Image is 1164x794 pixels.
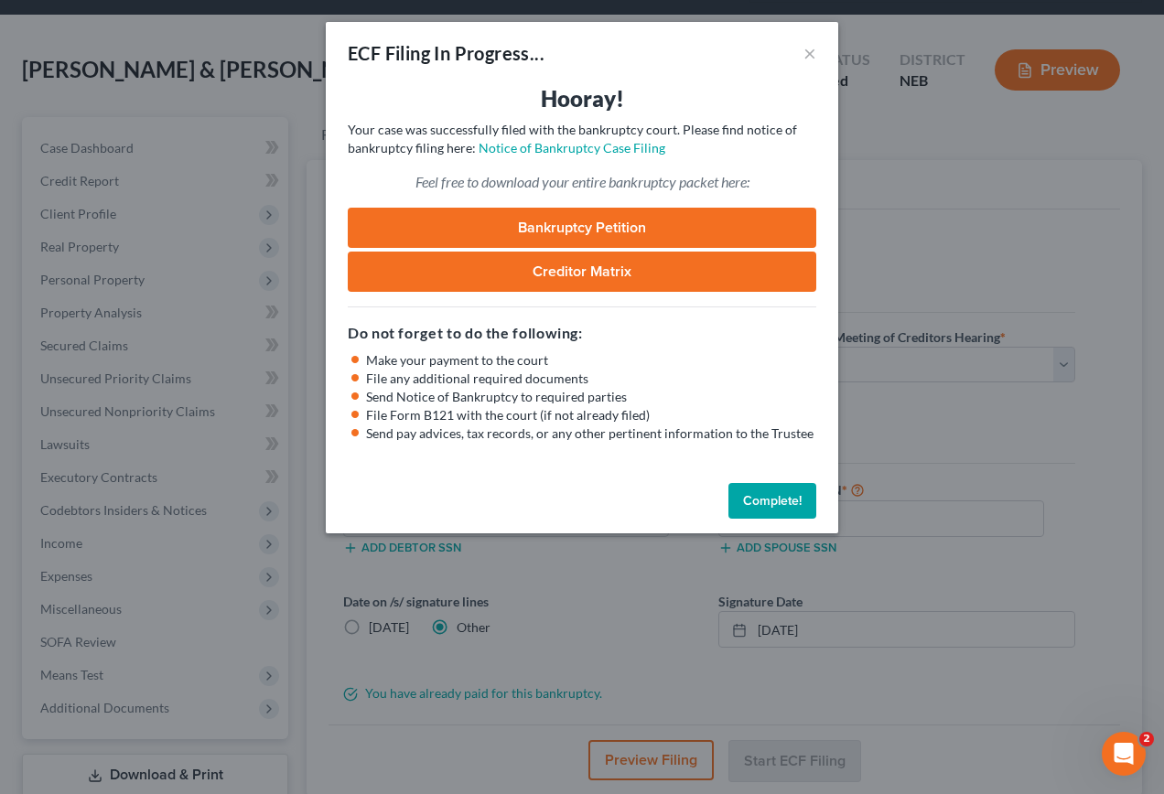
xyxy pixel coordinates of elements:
button: × [803,42,816,64]
h5: Do not forget to do the following: [348,322,816,344]
span: Your case was successfully filed with the bankruptcy court. Please find notice of bankruptcy fili... [348,122,797,156]
li: Send Notice of Bankruptcy to required parties [366,388,816,406]
div: ECF Filing In Progress... [348,40,544,66]
li: Make your payment to the court [366,351,816,370]
li: Send pay advices, tax records, or any other pertinent information to the Trustee [366,424,816,443]
li: File Form B121 with the court (if not already filed) [366,406,816,424]
a: Creditor Matrix [348,252,816,292]
button: Complete! [728,483,816,520]
h3: Hooray! [348,84,816,113]
span: 2 [1139,732,1154,746]
a: Bankruptcy Petition [348,208,816,248]
a: Notice of Bankruptcy Case Filing [479,140,665,156]
iframe: Intercom live chat [1102,732,1146,776]
li: File any additional required documents [366,370,816,388]
p: Feel free to download your entire bankruptcy packet here: [348,172,816,193]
